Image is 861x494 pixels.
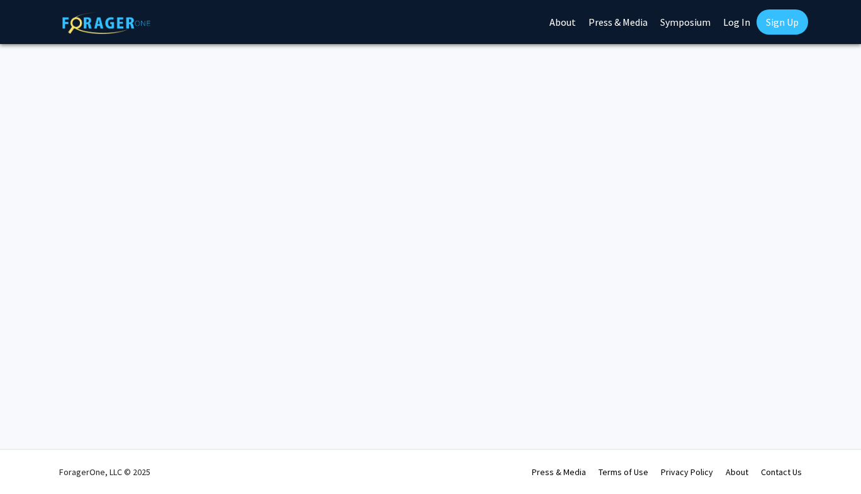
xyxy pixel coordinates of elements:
[599,466,648,478] a: Terms of Use
[59,450,150,494] div: ForagerOne, LLC © 2025
[661,466,713,478] a: Privacy Policy
[726,466,748,478] a: About
[757,9,808,35] a: Sign Up
[761,466,802,478] a: Contact Us
[62,12,150,34] img: ForagerOne Logo
[532,466,586,478] a: Press & Media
